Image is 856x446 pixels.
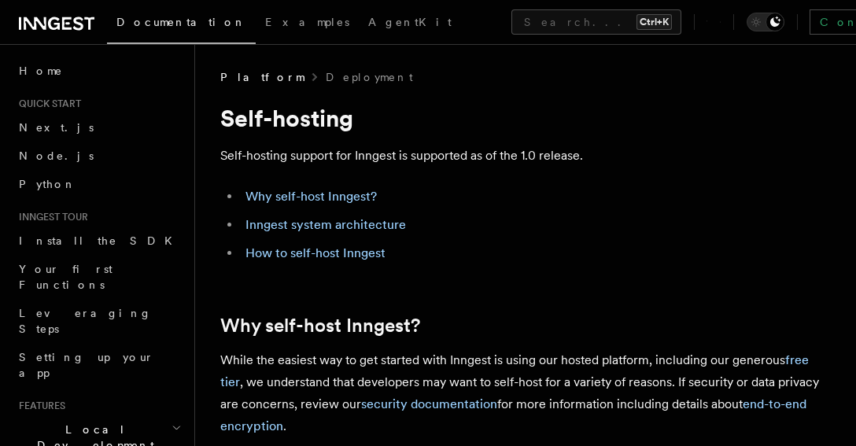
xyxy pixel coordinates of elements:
span: AgentKit [368,16,452,28]
a: Deployment [326,69,413,85]
a: Node.js [13,142,185,170]
span: Next.js [19,121,94,134]
a: Setting up your app [13,343,185,387]
a: Install the SDK [13,227,185,255]
a: Examples [256,5,359,42]
a: Why self-host Inngest? [245,189,377,204]
a: Why self-host Inngest? [220,315,420,337]
span: Home [19,63,63,79]
span: Documentation [116,16,246,28]
a: AgentKit [359,5,461,42]
span: Node.js [19,149,94,162]
a: Leveraging Steps [13,299,185,343]
span: Setting up your app [19,351,154,379]
span: Install the SDK [19,234,182,247]
button: Search...Ctrl+K [511,9,681,35]
h1: Self-hosting [220,104,831,132]
span: Quick start [13,98,81,110]
a: Your first Functions [13,255,185,299]
a: Next.js [13,113,185,142]
kbd: Ctrl+K [636,14,672,30]
a: Home [13,57,185,85]
span: Leveraging Steps [19,307,152,335]
span: Inngest tour [13,211,88,223]
a: How to self-host Inngest [245,245,386,260]
span: Python [19,178,76,190]
a: Inngest system architecture [245,217,406,232]
span: Features [13,400,65,412]
span: Platform [220,69,304,85]
a: security documentation [361,396,497,411]
a: Python [13,170,185,198]
button: Toggle dark mode [747,13,784,31]
span: Your first Functions [19,263,113,291]
span: Examples [265,16,349,28]
a: Documentation [107,5,256,44]
p: While the easiest way to get started with Inngest is using our hosted platform, including our gen... [220,349,831,437]
p: Self-hosting support for Inngest is supported as of the 1.0 release. [220,145,831,167]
